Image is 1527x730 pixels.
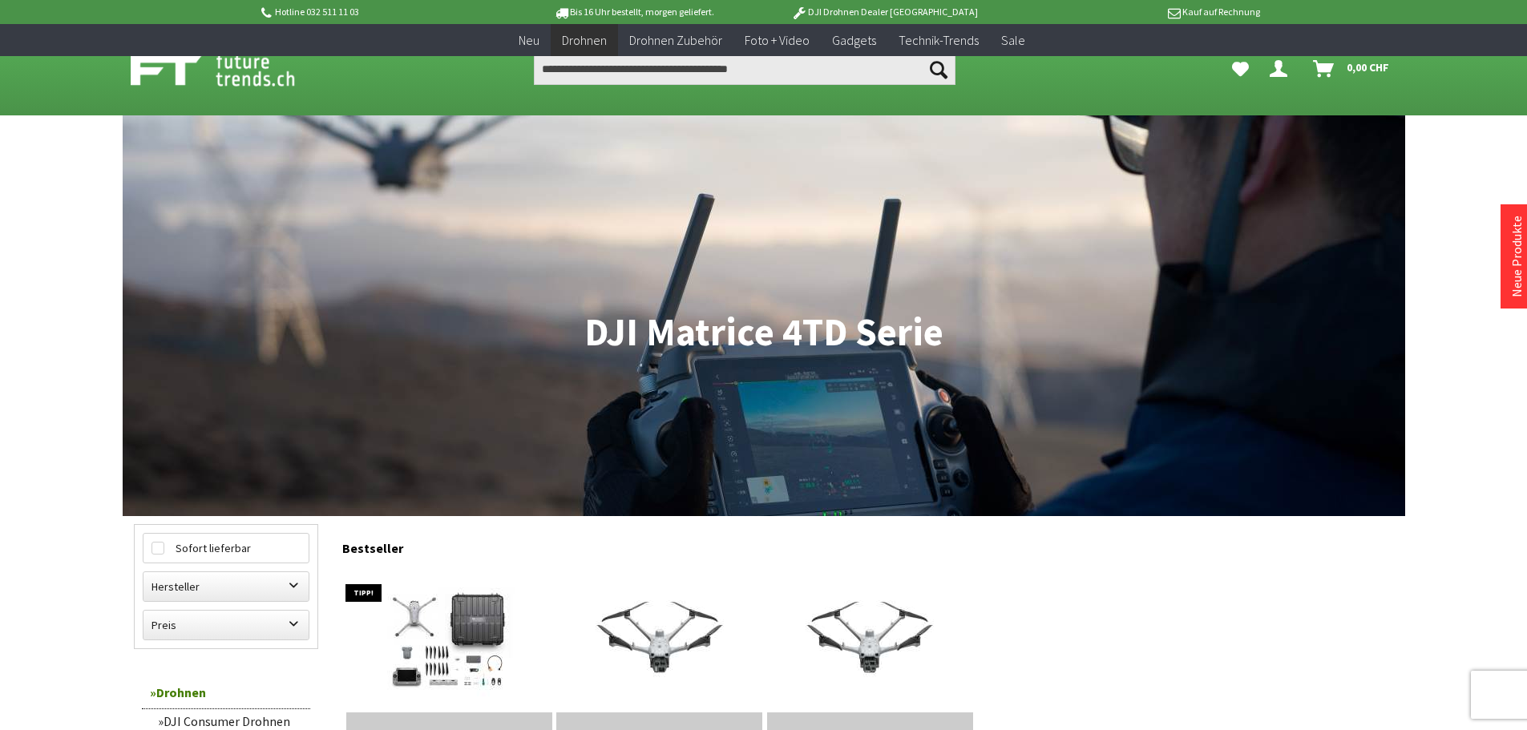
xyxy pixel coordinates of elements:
img: Shop Futuretrends - zur Startseite wechseln [131,50,330,90]
p: DJI Drohnen Dealer [GEOGRAPHIC_DATA] [759,2,1009,22]
p: Kauf auf Rechnung [1010,2,1260,22]
span: Drohnen Zubehör [629,32,722,48]
a: Neu [507,24,551,57]
span: Technik-Trends [899,32,979,48]
a: Meine Favoriten [1224,53,1257,85]
p: Hotline 032 511 11 03 [259,2,509,22]
span: Drohnen [562,32,607,48]
label: Hersteller [143,572,309,601]
a: Neue Produkte [1509,216,1525,297]
p: Bis 16 Uhr bestellt, morgen geliefert. [509,2,759,22]
a: Sale [990,24,1036,57]
img: DJI Matrice 4TD Standalone Set (inkl. 12 M DJI Care Enterprise Plus) [349,568,549,712]
a: Drohnen [142,676,310,709]
a: Gadgets [821,24,887,57]
label: Preis [143,611,309,639]
a: Technik-Trends [887,24,990,57]
input: Produkt, Marke, Kategorie, EAN, Artikelnummer… [534,53,955,85]
a: Warenkorb [1307,53,1397,85]
span: Gadgets [832,32,876,48]
a: Foto + Video [733,24,821,57]
img: Matrice 4TD für das Dock 3 [774,568,966,712]
button: Suchen [922,53,955,85]
a: Drohnen [551,24,618,57]
span: Neu [519,32,539,48]
img: Matrice 4D für das Dock 3 [564,568,756,712]
span: 0,00 CHF [1347,54,1389,80]
div: Bestseller [342,524,1394,564]
a: Drohnen Zubehör [618,24,733,57]
label: Sofort lieferbar [143,534,309,563]
a: Dein Konto [1263,53,1300,85]
h1: DJI Matrice 4TD Serie [134,313,1394,353]
span: Sale [1001,32,1025,48]
span: Foto + Video [745,32,810,48]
